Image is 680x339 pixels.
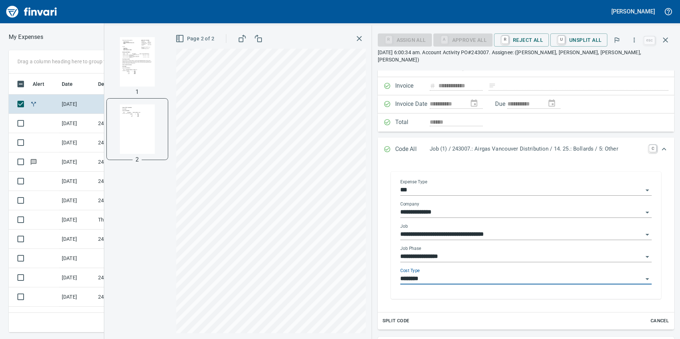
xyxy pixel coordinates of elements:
[400,202,419,206] label: Company
[135,88,139,96] p: 1
[30,159,37,164] span: Has messages
[59,114,95,133] td: [DATE]
[400,224,408,228] label: Job
[395,145,430,154] p: Code All
[610,6,657,17] button: [PERSON_NAME]
[95,210,161,230] td: The Home Depot #4738 [GEOGRAPHIC_DATA] [GEOGRAPHIC_DATA]
[9,33,43,41] nav: breadcrumb
[62,80,73,88] span: Date
[378,161,674,330] div: Expand
[113,37,162,87] img: Page 1
[95,114,161,133] td: 243008
[113,104,162,154] img: Page 2
[400,246,421,251] label: Job Phase
[642,252,652,262] button: Open
[95,287,161,307] td: 243008
[649,145,656,152] a: C
[59,210,95,230] td: [DATE]
[174,32,217,45] button: Page 2 of 2
[648,315,671,327] button: Cancel
[642,31,674,49] span: Close invoice
[433,36,493,43] div: Expense Type required
[98,80,135,88] span: Description
[609,32,625,48] button: Flag
[59,152,95,172] td: [DATE]
[642,185,652,195] button: Open
[642,230,652,240] button: Open
[17,58,124,65] p: Drag a column heading here to group the table
[59,133,95,152] td: [DATE]
[62,80,82,88] span: Date
[59,268,95,287] td: [DATE]
[33,80,44,88] span: Alert
[550,33,607,47] button: UUnsplit All
[626,32,642,48] button: More
[430,145,645,153] p: Job (1) / 243007.: Airgas Vancouver Distribution / 14. 25.: Bollards / 5: Other
[650,317,669,325] span: Cancel
[98,80,125,88] span: Description
[382,317,409,325] span: Split Code
[59,172,95,191] td: [DATE]
[59,249,95,268] td: [DATE]
[400,180,427,184] label: Expense Type
[59,287,95,307] td: [DATE]
[95,152,161,172] td: 243008
[378,36,432,43] div: Assign All
[177,34,214,43] span: Page 2 of 2
[500,34,543,46] span: Reject All
[95,268,161,287] td: 243008
[4,3,59,20] img: Finvari
[135,155,139,164] p: 2
[611,8,655,15] h5: [PERSON_NAME]
[59,230,95,249] td: [DATE]
[95,172,161,191] td: 243008
[642,274,652,284] button: Open
[9,33,43,41] p: My Expenses
[378,49,674,63] p: [DATE] 6:00:34 am. Account Activity PO#243007. Assignee: ([PERSON_NAME], [PERSON_NAME], [PERSON_N...
[644,36,655,44] a: esc
[400,268,420,273] label: Cost Type
[95,191,161,210] td: 243007
[30,101,37,106] span: Split transaction
[95,230,161,249] td: 243008
[494,33,549,47] button: RReject All
[59,191,95,210] td: [DATE]
[59,95,95,114] td: [DATE]
[502,36,509,44] a: R
[556,34,602,46] span: Unsplit All
[378,137,674,161] div: Expand
[33,80,54,88] span: Alert
[95,133,161,152] td: 243007
[381,315,411,327] button: Split Code
[558,36,565,44] a: U
[642,207,652,218] button: Open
